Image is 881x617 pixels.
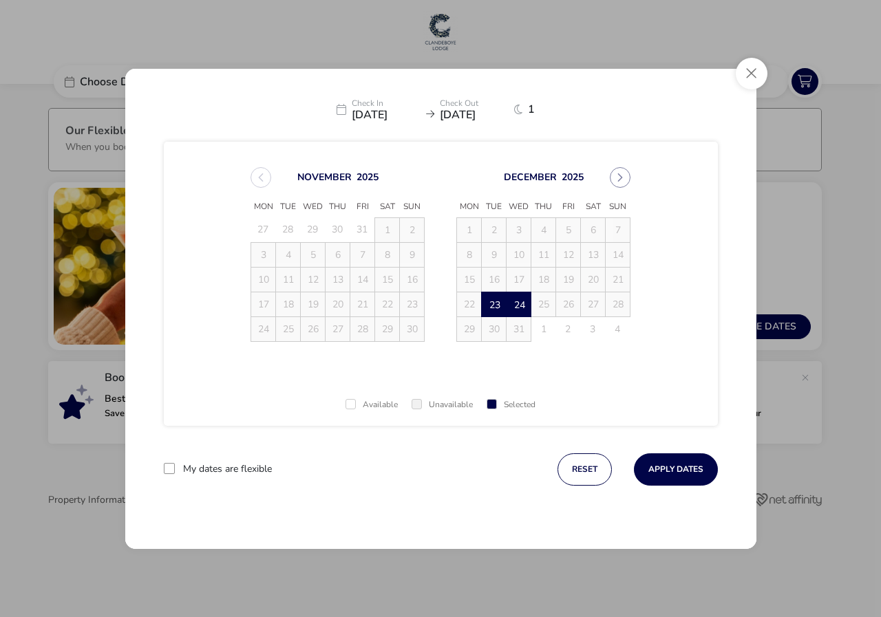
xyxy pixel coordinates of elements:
[482,316,507,341] td: 30
[357,170,379,183] button: Choose Year
[440,99,509,109] p: Check Out
[482,293,507,317] span: 23
[457,316,482,341] td: 29
[375,316,400,341] td: 29
[276,267,301,292] td: 11
[276,316,301,341] td: 25
[400,242,425,267] td: 9
[301,242,326,267] td: 5
[507,316,531,341] td: 31
[581,197,606,217] span: Sat
[238,151,643,358] div: Choose Date
[562,170,584,183] button: Choose Year
[482,217,507,242] td: 2
[556,267,581,292] td: 19
[251,217,276,242] td: 27
[326,197,350,217] span: Thu
[350,267,375,292] td: 14
[482,292,507,316] td: 23
[400,316,425,341] td: 30
[301,217,326,242] td: 29
[375,292,400,316] td: 22
[634,453,718,486] button: Apply Dates
[375,267,400,292] td: 15
[350,316,375,341] td: 28
[606,267,630,292] td: 21
[375,197,400,217] span: Sat
[736,58,767,89] button: Close
[528,104,545,115] span: 1
[507,197,531,217] span: Wed
[507,242,531,267] td: 10
[556,242,581,267] td: 12
[531,267,556,292] td: 18
[400,197,425,217] span: Sun
[581,217,606,242] td: 6
[531,316,556,341] td: 1
[400,292,425,316] td: 23
[276,217,301,242] td: 28
[400,267,425,292] td: 16
[507,292,531,316] td: 24
[375,242,400,267] td: 8
[606,197,630,217] span: Sun
[350,217,375,242] td: 31
[504,170,557,183] button: Choose Month
[531,292,556,316] td: 25
[251,316,276,341] td: 24
[350,197,375,217] span: Fri
[457,267,482,292] td: 15
[507,293,531,317] span: 24
[412,400,473,409] div: Unavailable
[276,292,301,316] td: 18
[482,242,507,267] td: 9
[482,197,507,217] span: Tue
[606,217,630,242] td: 7
[556,316,581,341] td: 2
[326,292,350,316] td: 20
[251,292,276,316] td: 17
[276,197,301,217] span: Tue
[556,217,581,242] td: 5
[507,267,531,292] td: 17
[297,170,352,183] button: Choose Month
[531,217,556,242] td: 4
[183,464,272,474] label: My dates are flexible
[301,292,326,316] td: 19
[581,267,606,292] td: 20
[556,197,581,217] span: Fri
[350,242,375,267] td: 7
[457,217,482,242] td: 1
[487,400,535,409] div: Selected
[610,167,630,188] button: Next Month
[482,267,507,292] td: 16
[531,197,556,217] span: Thu
[251,197,276,217] span: Mon
[251,242,276,267] td: 3
[581,316,606,341] td: 3
[457,242,482,267] td: 8
[326,267,350,292] td: 13
[581,242,606,267] td: 13
[531,242,556,267] td: 11
[606,242,630,267] td: 14
[606,292,630,316] td: 28
[457,197,482,217] span: Mon
[346,400,398,409] div: Available
[326,242,350,267] td: 6
[352,109,421,120] span: [DATE]
[606,316,630,341] td: 4
[400,217,425,242] td: 2
[375,217,400,242] td: 1
[457,292,482,316] td: 22
[301,267,326,292] td: 12
[558,453,612,486] button: reset
[352,99,421,109] p: Check In
[581,292,606,316] td: 27
[440,109,509,120] span: [DATE]
[507,217,531,242] td: 3
[276,242,301,267] td: 4
[326,217,350,242] td: 30
[350,292,375,316] td: 21
[326,316,350,341] td: 27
